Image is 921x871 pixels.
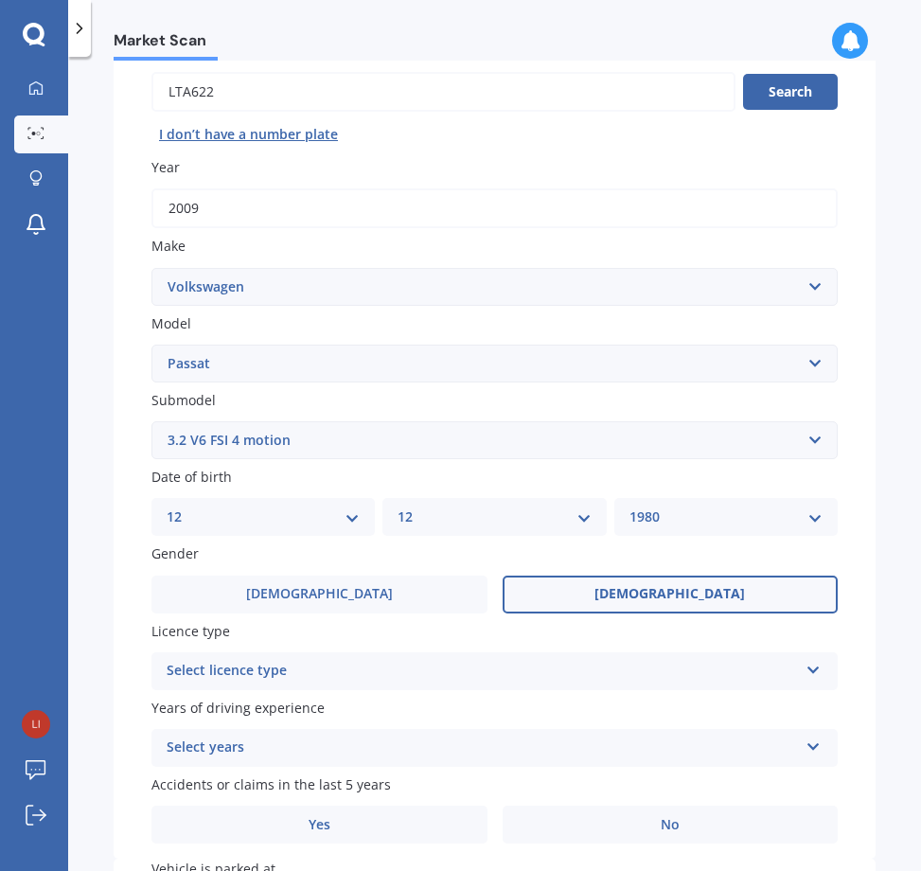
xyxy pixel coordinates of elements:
input: YYYY [151,188,838,228]
span: Make [151,238,186,256]
span: [DEMOGRAPHIC_DATA] [246,586,393,602]
button: I don’t have a number plate [151,119,345,150]
input: Enter plate number [151,72,735,112]
span: Year [151,158,180,176]
span: No [661,817,680,833]
span: Yes [309,817,330,833]
span: Gender [151,545,199,563]
span: Date of birth [151,468,232,486]
span: Submodel [151,391,216,409]
span: Accidents or claims in the last 5 years [151,775,391,793]
span: Licence type [151,622,230,640]
span: Market Scan [114,31,218,57]
span: Years of driving experience [151,699,325,717]
button: Search [743,74,838,110]
span: [DEMOGRAPHIC_DATA] [594,586,745,602]
div: Select licence type [167,660,798,683]
img: e212211fd627af97de3171f8f713502e [22,710,50,738]
div: Select years [167,737,798,759]
span: Model [151,314,191,332]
